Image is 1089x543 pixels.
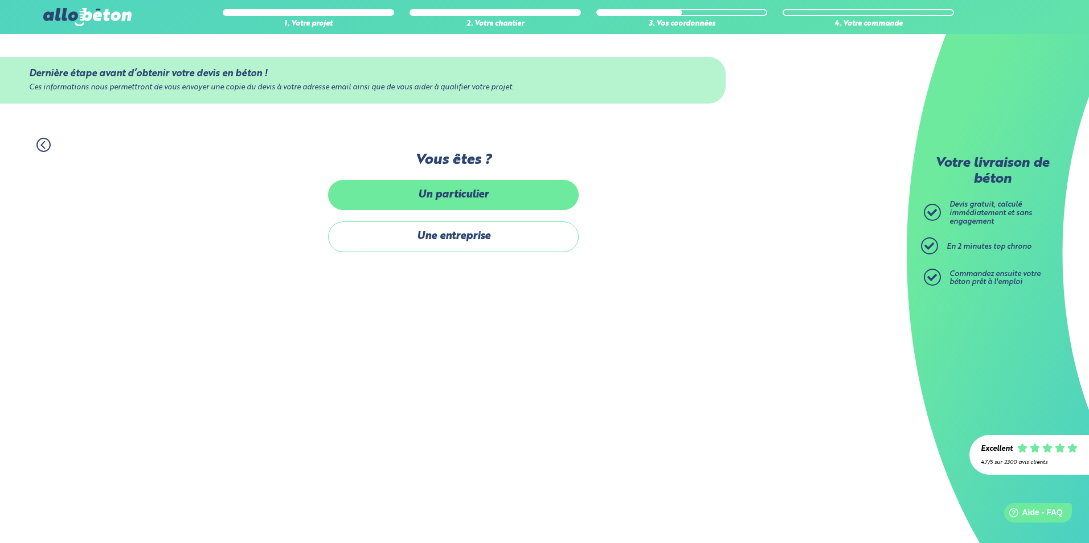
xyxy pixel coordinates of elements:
div: 2. Votre chantier [410,20,581,28]
img: allobéton [43,8,131,26]
label: Vous êtes ? [328,152,579,168]
div: Ces informations nous permettront de vous envoyer une copie du devis à votre adresse email ainsi ... [29,84,697,92]
label: Une entreprise [328,221,579,252]
iframe: Help widget launcher [988,499,1076,530]
label: Un particulier [328,180,579,210]
div: 4. Votre commande [783,20,954,28]
div: Dernière étape avant d’obtenir votre devis en béton ! [29,68,697,79]
div: 1. Votre projet [223,20,394,28]
div: 3. Vos coordonnées [596,20,768,28]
